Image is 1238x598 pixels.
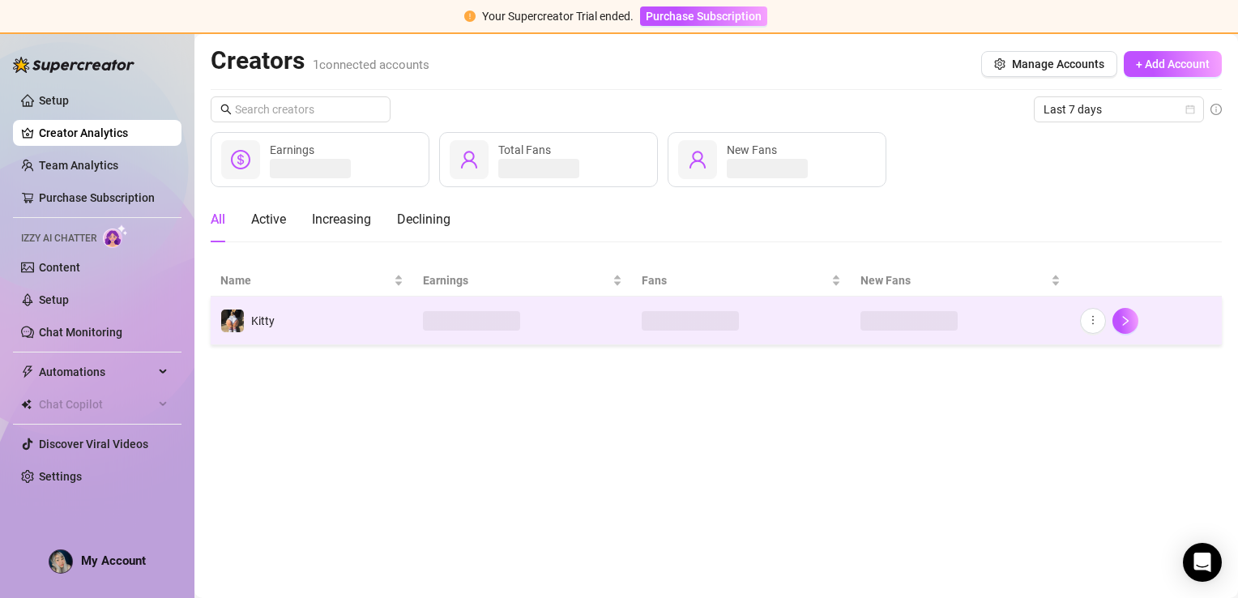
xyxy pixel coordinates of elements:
span: Total Fans [498,143,551,156]
span: Your Supercreator Trial ended. [482,10,634,23]
span: 1 connected accounts [313,58,429,72]
span: setting [994,58,1005,70]
th: Name [211,265,413,297]
a: Team Analytics [39,159,118,172]
button: Manage Accounts [981,51,1117,77]
div: Active [251,210,286,229]
a: Creator Analytics [39,120,169,146]
span: info-circle [1210,104,1222,115]
img: Chat Copilot [21,399,32,410]
span: New Fans [727,143,777,156]
span: calendar [1185,105,1195,114]
span: right [1120,315,1131,327]
th: New Fans [851,265,1069,297]
div: Open Intercom Messenger [1183,543,1222,582]
button: Purchase Subscription [640,6,767,26]
span: thunderbolt [21,365,34,378]
span: Manage Accounts [1012,58,1104,70]
span: My Account [81,553,146,568]
a: Settings [39,470,82,483]
span: Fans [642,271,828,289]
th: Fans [632,265,851,297]
span: Name [220,271,391,289]
th: Earnings [413,265,632,297]
input: Search creators [235,100,368,118]
div: All [211,210,225,229]
span: + Add Account [1136,58,1210,70]
a: Content [39,261,80,274]
img: AI Chatter [103,224,128,248]
div: Increasing [312,210,371,229]
img: logo-BBDzfeDw.svg [13,57,134,73]
span: dollar-circle [231,150,250,169]
span: user [459,150,479,169]
span: more [1087,314,1099,326]
button: + Add Account [1124,51,1222,77]
h2: Creators [211,45,429,76]
img: ACg8ocIWTjeJ7_TIaPPk9v9ZPQzAZVhjIB6-BGyVONkUrqWjmKBi73ay=s96-c [49,550,72,573]
span: New Fans [860,271,1047,289]
a: Setup [39,293,69,306]
a: Purchase Subscription [640,10,767,23]
span: Earnings [423,271,609,289]
div: Declining [397,210,450,229]
span: search [220,104,232,115]
img: Kitty [221,310,244,332]
span: Earnings [270,143,314,156]
span: Chat Copilot [39,391,154,417]
a: Chat Monitoring [39,326,122,339]
a: Discover Viral Videos [39,438,148,451]
span: Izzy AI Chatter [21,231,96,246]
a: Setup [39,94,69,107]
a: Purchase Subscription [39,191,155,204]
button: right [1112,308,1138,334]
span: Purchase Subscription [646,10,762,23]
span: Last 7 days [1044,97,1194,122]
span: exclamation-circle [464,11,476,22]
span: Kitty [251,314,275,327]
span: user [688,150,707,169]
span: Automations [39,359,154,385]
